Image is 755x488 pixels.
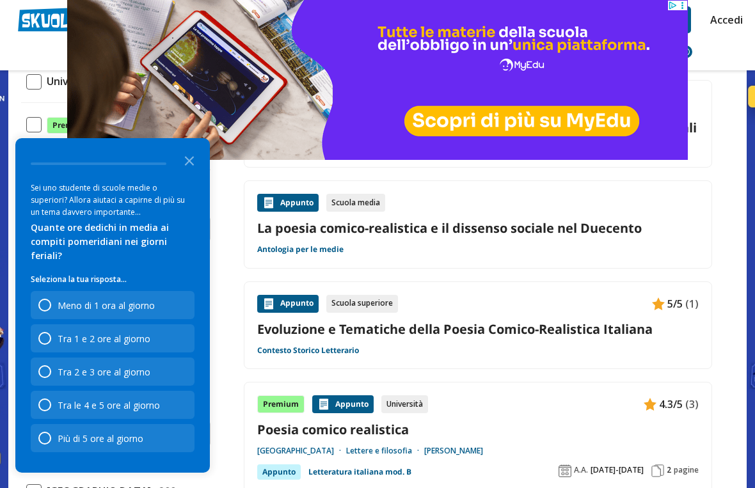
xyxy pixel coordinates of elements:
div: Scuola media [326,194,385,212]
div: Tra le 4 e 5 ore al giorno [58,399,160,411]
p: Seleziona la tua risposta... [31,273,195,286]
span: 4.3/5 [659,396,683,413]
div: Tra 2 e 3 ore al giorno [31,358,195,386]
img: Appunti contenuto [262,297,275,310]
div: Scuola superiore [326,295,398,313]
div: Premium [257,395,305,413]
div: Meno di 1 ora al giorno [58,299,155,311]
span: (3) [685,396,699,413]
a: Contesto Storico Letterario [257,345,359,356]
a: Antologia per le medie [257,244,344,255]
img: Appunti contenuto [652,297,665,310]
img: Pagine [651,464,664,477]
div: Survey [15,138,210,473]
span: A.A. [574,465,588,475]
img: Appunti contenuto [644,398,656,411]
div: Tra 1 e 2 ore al giorno [58,333,150,345]
span: Premium [47,117,94,134]
div: Appunto [257,464,301,480]
div: Sei uno studente di scuole medie o superiori? Allora aiutaci a capirne di più su un tema davvero ... [31,182,195,218]
a: [PERSON_NAME] [424,446,483,456]
a: Evoluzione e Tematiche della Poesia Comico-Realistica Italiana [257,320,699,338]
a: Poesia comico realistica [257,421,699,438]
button: Close the survey [177,147,202,173]
a: Lettere e filosofia [346,446,424,456]
div: Più di 5 ore al giorno [31,424,195,452]
div: Tra 2 e 3 ore al giorno [58,366,150,378]
img: Appunti contenuto [317,398,330,411]
a: Letteratura italiana mod. B [308,464,411,480]
a: [GEOGRAPHIC_DATA] [257,446,346,456]
span: 2 [667,465,671,475]
span: (1) [685,295,699,312]
div: Quante ore dedichi in media ai compiti pomeridiani nei giorni feriali? [31,221,195,263]
div: Meno di 1 ora al giorno [31,291,195,319]
div: Più di 5 ore al giorno [58,432,143,445]
a: La poesia comico-realistica e il dissenso sociale nel Duecento [257,219,699,237]
span: [DATE]-[DATE] [591,465,644,475]
div: Appunto [312,395,374,413]
a: Accedi [710,6,737,33]
span: pagine [674,465,699,475]
img: Anno accademico [559,464,571,477]
div: Appunto [257,194,319,212]
span: Università [42,73,98,90]
div: Tra 1 e 2 ore al giorno [31,324,195,352]
span: 5/5 [667,295,683,312]
div: Appunto [257,295,319,313]
div: Università [381,395,428,413]
img: Appunti contenuto [262,196,275,209]
div: Tra le 4 e 5 ore al giorno [31,391,195,419]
